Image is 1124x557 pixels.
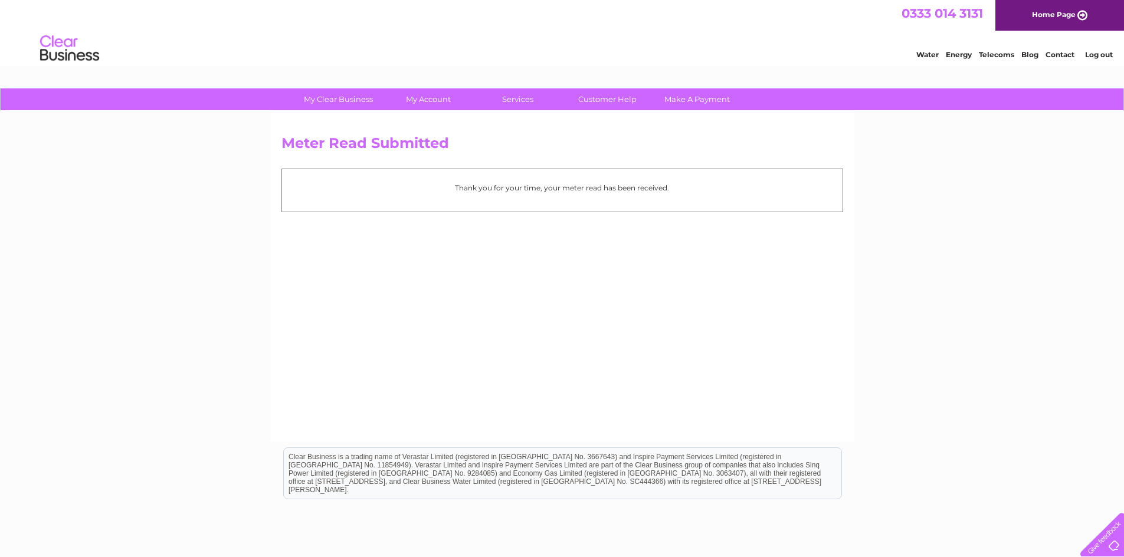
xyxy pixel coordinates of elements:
a: Customer Help [559,88,656,110]
a: Energy [946,50,972,59]
p: Thank you for your time, your meter read has been received. [288,182,837,193]
a: Telecoms [979,50,1014,59]
a: 0333 014 3131 [902,6,983,21]
a: Make A Payment [648,88,746,110]
a: My Account [379,88,477,110]
a: Blog [1021,50,1038,59]
img: logo.png [40,31,100,67]
a: Services [469,88,566,110]
a: Water [916,50,939,59]
a: Log out [1085,50,1113,59]
a: My Clear Business [290,88,387,110]
a: Contact [1046,50,1074,59]
h2: Meter Read Submitted [281,135,843,157]
div: Clear Business is a trading name of Verastar Limited (registered in [GEOGRAPHIC_DATA] No. 3667643... [284,6,841,57]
